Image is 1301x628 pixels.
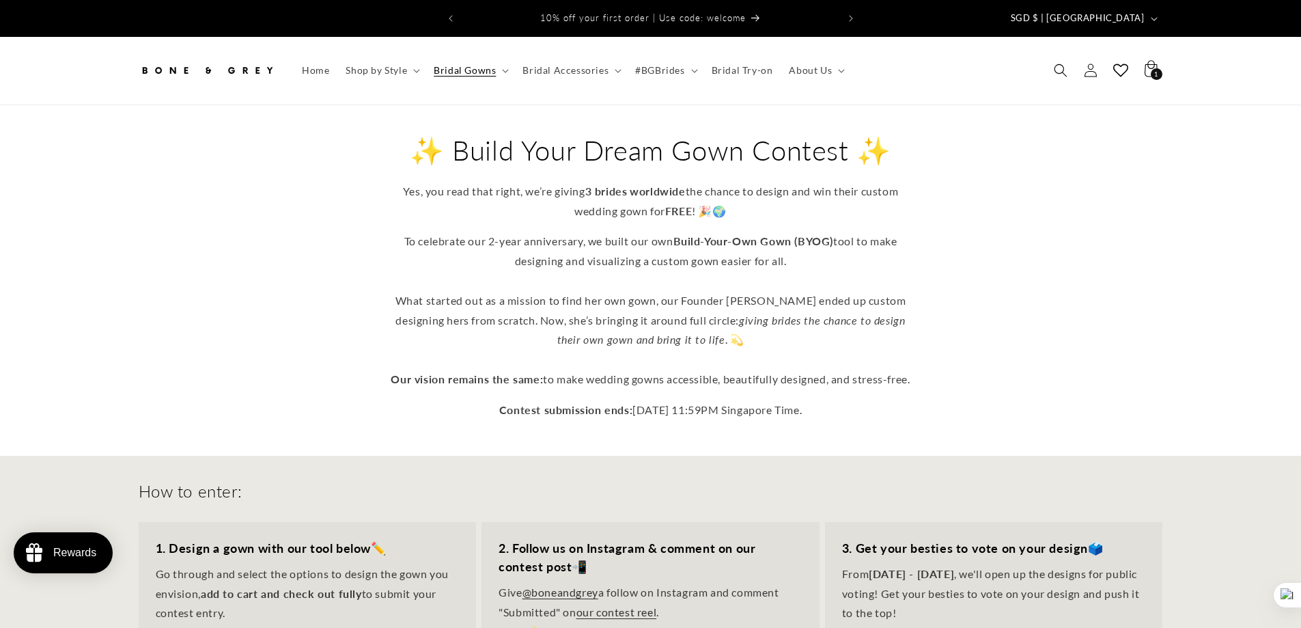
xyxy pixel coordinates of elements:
p: Yes, you read that right, we’re giving the chance to design and win their custom wedding gown for... [384,182,917,221]
a: Home [294,56,337,85]
strong: add to cart and check out fully [201,587,362,600]
strong: [DATE] - [DATE] [869,567,954,580]
div: Rewards [53,547,96,559]
strong: Build-Your-Own Gown (BYOG) [673,234,834,247]
strong: 3 brides [585,185,628,197]
span: #BGBrides [635,64,684,77]
button: Next announcement [836,5,866,31]
span: 10% off your first order | Use code: welcome [540,12,746,23]
strong: Our vision remains the same: [391,372,543,385]
p: From , we'll open up the designs for public voting! Get your besties to vote on your design and p... [842,564,1146,623]
span: 1 [1154,68,1158,80]
span: Shop by Style [346,64,407,77]
h2: How to enter: [139,480,242,502]
h3: 📲 [499,539,802,576]
strong: Contest submission ends: [499,403,632,416]
button: Previous announcement [436,5,466,31]
a: Bridal Try-on [703,56,781,85]
p: [DATE] 11:59PM Singapore Time. [384,400,917,420]
strong: 3. Get your besties to vote on your design [842,541,1088,556]
p: Give a follow on Instagram and comment "Submitted" on . [499,583,802,623]
button: SGD $ | [GEOGRAPHIC_DATA] [1003,5,1163,31]
a: @boneandgrey [522,586,598,599]
span: Bridal Accessories [522,64,608,77]
summary: Bridal Gowns [425,56,514,85]
summary: Search [1046,55,1076,85]
h2: ✨ Build Your Dream Gown Contest ✨ [384,133,917,168]
h3: 🗳️ [842,539,1146,558]
span: Home [302,64,329,77]
h3: ✏️ [156,539,460,558]
strong: worldwide [630,185,685,197]
a: Bone and Grey Bridal [133,51,280,91]
strong: 2. Follow us on Instagram & comment on our contest post [499,541,755,574]
strong: FREE [665,204,692,217]
a: our contest reel [576,605,657,618]
span: Bridal Try-on [712,64,773,77]
summary: #BGBrides [627,56,703,85]
span: SGD $ | [GEOGRAPHIC_DATA] [1011,12,1145,25]
em: giving brides the chance to design their own gown and bring it to life [557,314,906,346]
span: Bridal Gowns [434,64,496,77]
summary: Bridal Accessories [514,56,627,85]
span: About Us [789,64,832,77]
summary: About Us [781,56,850,85]
img: Bone and Grey Bridal [139,55,275,85]
summary: Shop by Style [337,56,425,85]
p: To celebrate our 2-year anniversary, we built our own tool to make designing and visualizing a cu... [384,232,917,389]
p: Go through and select the options to design the gown you envision, to submit your contest entry. [156,564,460,623]
strong: 1. Design a gown with our tool below [156,541,372,556]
